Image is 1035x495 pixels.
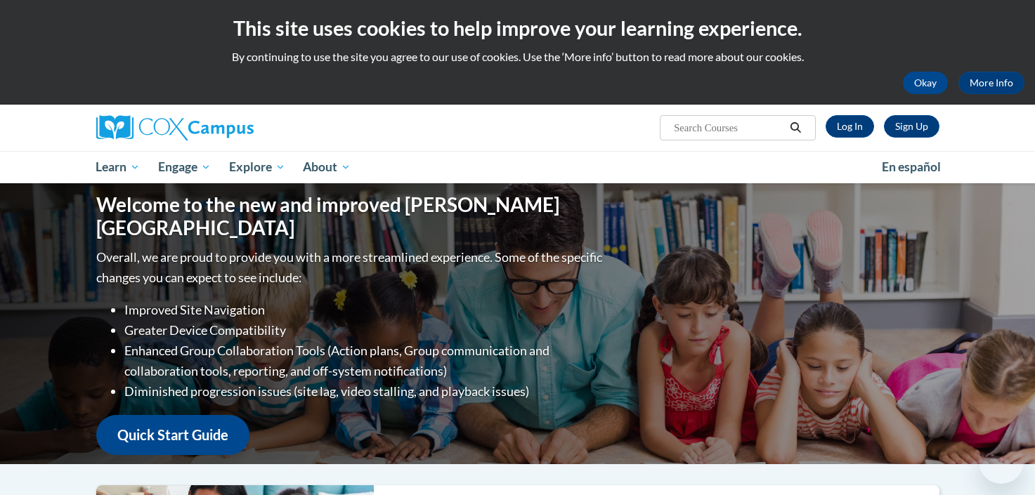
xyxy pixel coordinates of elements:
[303,159,351,176] span: About
[124,381,606,402] li: Diminished progression issues (site lag, video stalling, and playback issues)
[873,152,950,182] a: En español
[220,151,294,183] a: Explore
[96,115,254,140] img: Cox Campus
[158,159,211,176] span: Engage
[958,72,1024,94] a: More Info
[11,49,1024,65] p: By continuing to use the site you agree to our use of cookies. Use the ‘More info’ button to read...
[96,159,140,176] span: Learn
[96,415,249,455] a: Quick Start Guide
[672,119,785,136] input: Search Courses
[96,247,606,288] p: Overall, we are proud to provide you with a more streamlined experience. Some of the specific cha...
[884,115,939,138] a: Register
[87,151,150,183] a: Learn
[124,300,606,320] li: Improved Site Navigation
[903,72,948,94] button: Okay
[11,14,1024,42] h2: This site uses cookies to help improve your learning experience.
[826,115,874,138] a: Log In
[979,439,1024,484] iframe: Button to launch messaging window
[96,115,363,140] a: Cox Campus
[785,119,806,136] button: Search
[229,159,285,176] span: Explore
[96,193,606,240] h1: Welcome to the new and improved [PERSON_NAME][GEOGRAPHIC_DATA]
[294,151,360,183] a: About
[124,341,606,381] li: Enhanced Group Collaboration Tools (Action plans, Group communication and collaboration tools, re...
[882,159,941,174] span: En español
[124,320,606,341] li: Greater Device Compatibility
[149,151,220,183] a: Engage
[75,151,961,183] div: Main menu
